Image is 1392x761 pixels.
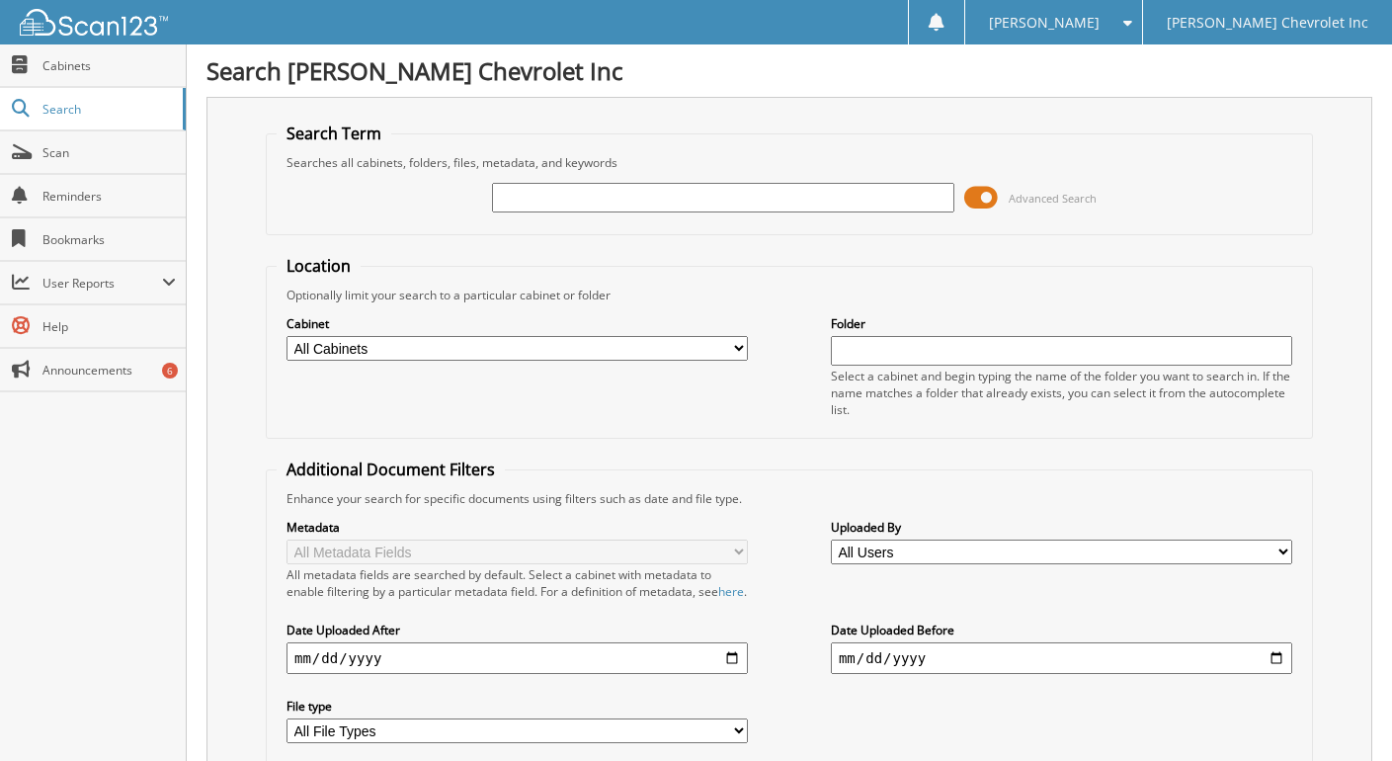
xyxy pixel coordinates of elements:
div: 6 [162,363,178,379]
label: Date Uploaded After [287,622,748,638]
label: Folder [831,315,1292,332]
iframe: Chat Widget [1293,666,1392,761]
legend: Additional Document Filters [277,459,505,480]
span: Announcements [42,362,176,379]
h1: Search [PERSON_NAME] Chevrolet Inc [206,54,1372,87]
span: [PERSON_NAME] [989,17,1100,29]
img: scan123-logo-white.svg [20,9,168,36]
span: Help [42,318,176,335]
legend: Search Term [277,123,391,144]
div: Optionally limit your search to a particular cabinet or folder [277,287,1302,303]
input: end [831,642,1292,674]
span: [PERSON_NAME] Chevrolet Inc [1167,17,1368,29]
label: Date Uploaded Before [831,622,1292,638]
label: Metadata [287,519,748,536]
span: Advanced Search [1009,191,1097,206]
div: Select a cabinet and begin typing the name of the folder you want to search in. If the name match... [831,368,1292,418]
span: Reminders [42,188,176,205]
label: Uploaded By [831,519,1292,536]
label: File type [287,698,748,715]
span: User Reports [42,275,162,292]
div: Searches all cabinets, folders, files, metadata, and keywords [277,154,1302,171]
span: Scan [42,144,176,161]
input: start [287,642,748,674]
label: Cabinet [287,315,748,332]
a: here [718,583,744,600]
div: Enhance your search for specific documents using filters such as date and file type. [277,490,1302,507]
span: Bookmarks [42,231,176,248]
span: Cabinets [42,57,176,74]
legend: Location [277,255,361,277]
span: Search [42,101,173,118]
div: All metadata fields are searched by default. Select a cabinet with metadata to enable filtering b... [287,566,748,600]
